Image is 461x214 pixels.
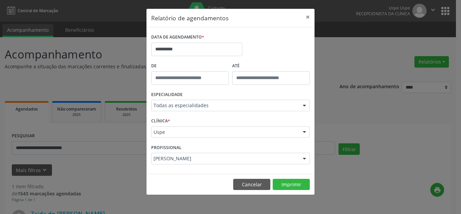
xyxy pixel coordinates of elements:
label: De [151,61,229,71]
button: Cancelar [233,179,270,190]
label: DATA DE AGENDAMENTO [151,32,204,43]
label: CLÍNICA [151,116,170,126]
label: PROFISSIONAL [151,142,182,153]
button: Imprimir [273,179,310,190]
label: ATÉ [232,61,310,71]
h5: Relatório de agendamentos [151,14,228,22]
span: Todas as especialidades [154,102,296,109]
span: Uspe [154,129,296,136]
button: Close [301,9,315,25]
label: ESPECIALIDADE [151,90,183,100]
span: [PERSON_NAME] [154,155,296,162]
